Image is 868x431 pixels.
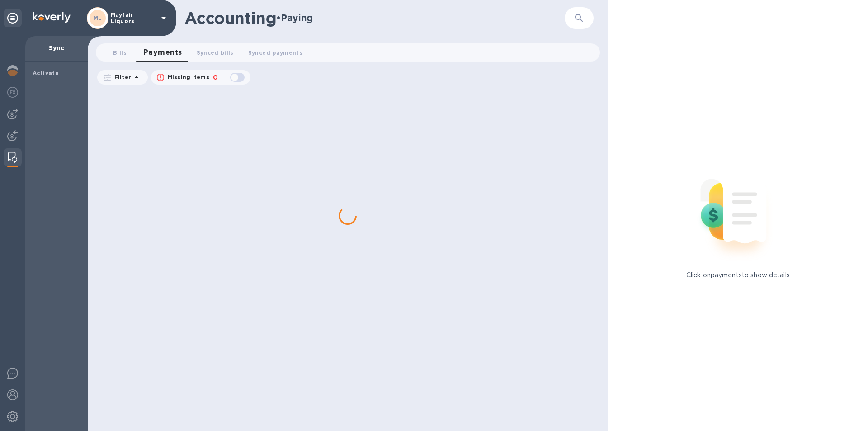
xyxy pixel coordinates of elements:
[184,9,276,28] h1: Accounting
[33,70,59,76] b: Activate
[197,48,234,57] span: Synced bills
[143,46,182,59] span: Payments
[7,87,18,98] img: Foreign exchange
[33,43,80,52] p: Sync
[248,48,302,57] span: Synced payments
[213,73,218,82] p: 0
[276,12,313,24] h2: • Paying
[113,48,127,57] span: Bills
[168,73,209,81] p: Missing items
[111,12,156,24] p: Mayfair Liquors
[111,73,131,81] p: Filter
[4,9,22,27] div: Unpin categories
[94,14,102,21] b: ML
[151,70,250,85] button: Missing items0
[686,270,790,280] p: Click on payments to show details
[33,12,71,23] img: Logo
